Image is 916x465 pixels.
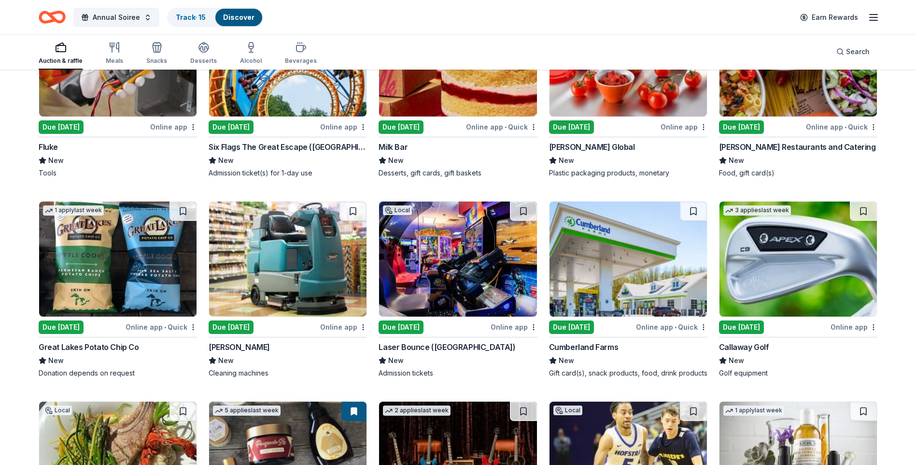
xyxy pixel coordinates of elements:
div: Online app Quick [126,321,197,333]
button: Snacks [146,38,167,70]
button: Auction & raffle [39,38,83,70]
button: Beverages [285,38,317,70]
div: Online app Quick [806,121,877,133]
div: Six Flags The Great Escape ([GEOGRAPHIC_DATA]) [209,141,367,153]
span: New [559,155,574,166]
div: Due [DATE] [549,120,594,134]
a: Image for Berry Global2 applieslast weekDue [DATE]Online app[PERSON_NAME] GlobalNewPlastic packag... [549,1,707,178]
span: New [729,155,744,166]
div: Online app [831,321,877,333]
div: Due [DATE] [379,120,423,134]
div: Gift card(s), snack products, food, drink products [549,368,707,378]
div: Callaway Golf [719,341,769,353]
a: Track· 15 [176,13,206,21]
div: Due [DATE] [39,320,84,334]
span: • [675,323,676,331]
img: Image for Callaway Golf [719,202,877,317]
div: Due [DATE] [719,120,764,134]
img: Image for Tennant [209,202,366,317]
a: Image for Cumberland FarmsDue [DATE]Online app•QuickCumberland FarmsNewGift card(s), snack produc... [549,201,707,378]
div: Online app [320,121,367,133]
a: Image for Great Lakes Potato Chip Co1 applylast weekDue [DATE]Online app•QuickGreat Lakes Potato ... [39,201,197,378]
div: 5 applies last week [213,406,281,416]
div: Auction & raffle [39,57,83,65]
div: [PERSON_NAME] Restaurants and Catering [719,141,876,153]
span: New [48,355,64,366]
div: Admission ticket(s) for 1-day use [209,168,367,178]
div: 2 applies last week [383,406,451,416]
div: Cumberland Farms [549,341,619,353]
div: Online app [150,121,197,133]
div: Local [43,406,72,415]
span: New [388,355,404,366]
div: Online app Quick [636,321,707,333]
button: Track· 15Discover [167,8,263,27]
div: [PERSON_NAME] [209,341,270,353]
a: Image for FlukeDue [DATE]Online appFlukeNewTools [39,1,197,178]
div: 3 applies last week [723,205,791,216]
a: Home [39,6,66,29]
div: Due [DATE] [719,320,764,334]
div: Tools [39,168,197,178]
div: 1 apply last week [43,205,104,216]
span: • [845,123,846,131]
span: • [164,323,166,331]
div: Laser Bounce ([GEOGRAPHIC_DATA]) [379,341,515,353]
a: Earn Rewards [794,9,864,26]
div: Admission tickets [379,368,537,378]
div: Fluke [39,141,58,153]
div: Meals [106,57,123,65]
span: New [218,155,234,166]
div: Desserts [190,57,217,65]
button: Annual Soiree [73,8,159,27]
div: Due [DATE] [209,120,254,134]
span: Search [846,46,870,58]
img: Image for Cumberland Farms [550,202,707,317]
div: Snacks [146,57,167,65]
div: Due [DATE] [379,320,423,334]
div: Due [DATE] [39,120,84,134]
div: Desserts, gift cards, gift baskets [379,168,537,178]
a: Image for Milk BarDue [DATE]Online app•QuickMilk BarNewDesserts, gift cards, gift baskets [379,1,537,178]
div: Beverages [285,57,317,65]
div: Donation depends on request [39,368,197,378]
a: Image for Six Flags The Great Escape (Queensbury)LocalDue [DATE]Online appSix Flags The Great Esc... [209,1,367,178]
button: Meals [106,38,123,70]
div: [PERSON_NAME] Global [549,141,635,153]
div: 1 apply last week [723,406,784,416]
div: Online app [320,321,367,333]
img: Image for Great Lakes Potato Chip Co [39,202,197,317]
div: Due [DATE] [549,320,594,334]
button: Desserts [190,38,217,70]
span: New [388,155,404,166]
div: Local [553,406,582,415]
div: Milk Bar [379,141,408,153]
div: Plastic packaging products, monetary [549,168,707,178]
div: Local [383,205,412,215]
div: Due [DATE] [209,320,254,334]
span: New [559,355,574,366]
img: Image for Laser Bounce (Queens) [379,202,536,317]
span: • [505,123,507,131]
div: Alcohol [240,57,262,65]
a: Image for Laser Bounce (Queens)LocalDue [DATE]Online appLaser Bounce ([GEOGRAPHIC_DATA])NewAdmiss... [379,201,537,378]
div: Cleaning machines [209,368,367,378]
a: Image for Marrello Restaurants and CateringLocalDue [DATE]Online app•Quick[PERSON_NAME] Restauran... [719,1,877,178]
span: New [48,155,64,166]
a: Discover [223,13,254,21]
div: Online app [661,121,707,133]
div: Online app Quick [466,121,537,133]
span: Annual Soiree [93,12,140,23]
span: New [218,355,234,366]
div: Food, gift card(s) [719,168,877,178]
div: Golf equipment [719,368,877,378]
div: Online app [491,321,537,333]
a: Image for Callaway Golf3 applieslast weekDue [DATE]Online appCallaway GolfNewGolf equipment [719,201,877,378]
button: Alcohol [240,38,262,70]
span: New [729,355,744,366]
a: Image for TennantDue [DATE]Online app[PERSON_NAME]NewCleaning machines [209,201,367,378]
div: Great Lakes Potato Chip Co [39,341,139,353]
button: Search [829,42,877,61]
